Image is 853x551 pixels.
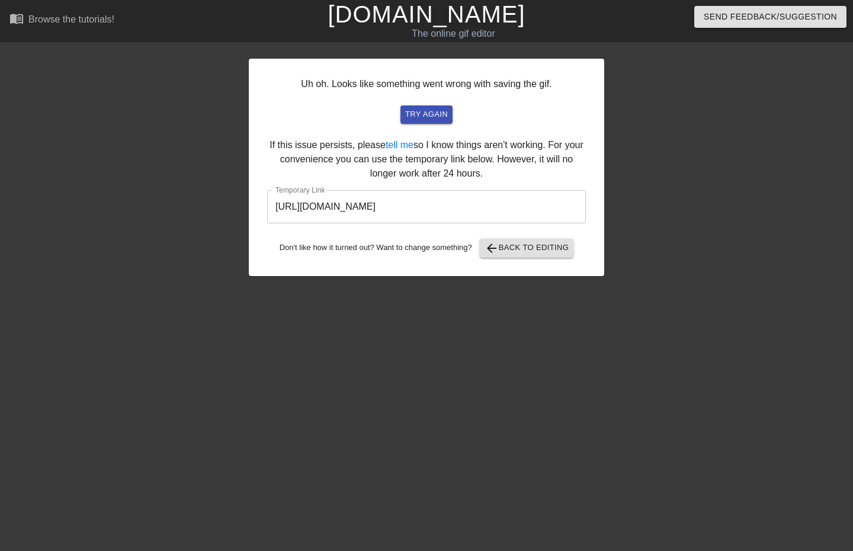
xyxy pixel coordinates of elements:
[290,27,617,41] div: The online gif editor
[267,190,586,223] input: bare
[485,241,499,255] span: arrow_back
[9,11,114,30] a: Browse the tutorials!
[328,1,525,27] a: [DOMAIN_NAME]
[28,14,114,24] div: Browse the tutorials!
[704,9,837,24] span: Send Feedback/Suggestion
[485,241,569,255] span: Back to Editing
[249,59,604,276] div: Uh oh. Looks like something went wrong with saving the gif. If this issue persists, please so I k...
[386,140,413,150] a: tell me
[267,239,586,258] div: Don't like how it turned out? Want to change something?
[9,11,24,25] span: menu_book
[400,105,453,124] button: try again
[480,239,574,258] button: Back to Editing
[694,6,846,28] button: Send Feedback/Suggestion
[405,108,448,121] span: try again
